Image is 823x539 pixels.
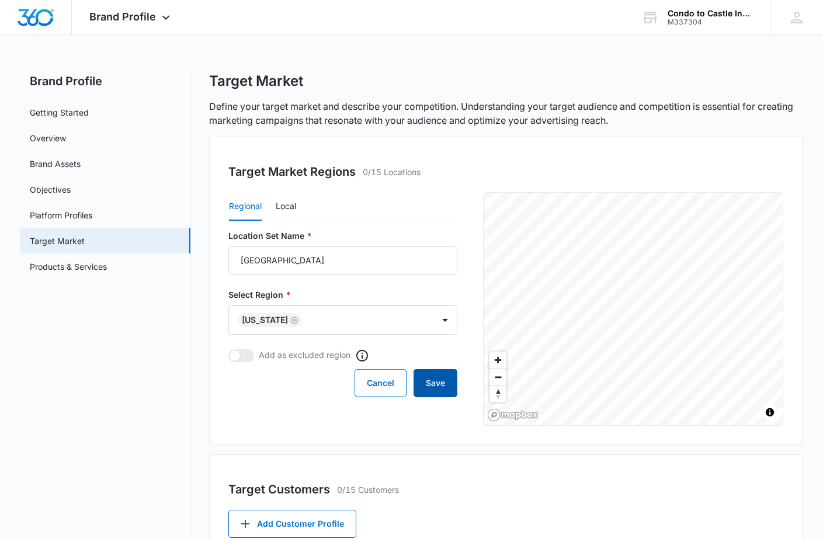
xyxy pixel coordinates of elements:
button: Zoom out [489,368,506,385]
label: Location Set Name [228,229,457,242]
button: Regional [229,193,262,221]
canvas: Map [484,193,783,425]
div: account id [668,18,753,26]
button: Cancel [355,369,407,397]
p: Define your target market and describe your competition. Understanding your target audience and c... [209,99,803,127]
div: [US_STATE] [242,316,288,324]
h1: Target Market [209,72,303,90]
div: Remove California [288,316,298,324]
span: Toggle attribution [766,406,773,419]
span: Brand Profile [89,11,156,23]
p: 0/15 Customers [337,484,399,496]
button: Save [414,369,457,397]
a: Objectives [30,183,71,196]
label: Select Region [228,288,457,301]
h3: Target Customers [228,481,330,498]
div: account name [668,9,753,18]
button: Local [276,193,296,221]
p: 0/15 Locations [363,166,421,178]
a: Getting Started [30,106,89,119]
h2: Brand Profile [20,72,190,90]
button: Toggle attribution [763,405,777,419]
a: Mapbox homepage [487,408,539,422]
a: Target Market [30,235,85,247]
button: Reset bearing to north [489,385,506,402]
a: Overview [30,132,66,144]
a: Platform Profiles [30,209,92,221]
input: Enter Name [228,246,457,274]
p: Add as excluded region [259,349,350,361]
button: Add Customer Profile [228,510,356,538]
a: Products & Services [30,260,107,273]
button: Zoom in [489,352,506,368]
h3: Target Market Regions [228,163,356,180]
a: Brand Assets [30,158,81,170]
